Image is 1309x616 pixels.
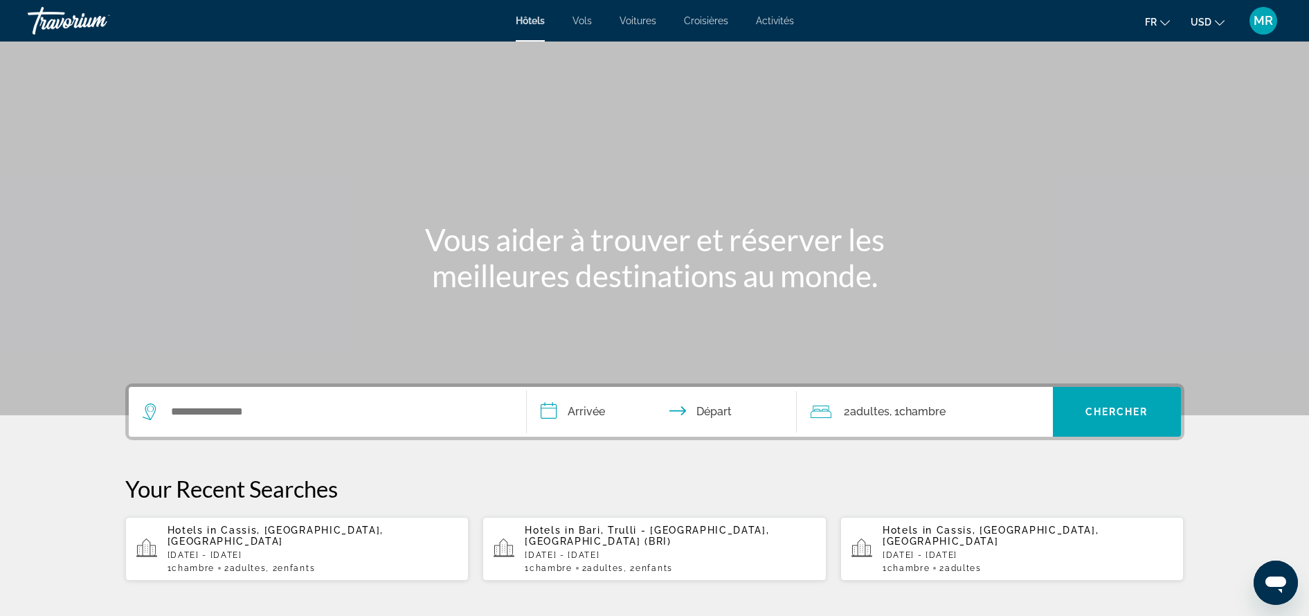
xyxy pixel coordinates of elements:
span: MR [1254,14,1273,28]
span: Hotels in [168,525,217,536]
p: [DATE] - [DATE] [525,550,815,560]
button: Change currency [1191,12,1225,32]
span: fr [1145,17,1157,28]
a: Croisières [684,15,728,26]
a: Voitures [620,15,656,26]
span: , 2 [624,563,673,573]
span: Adultes [230,563,267,573]
iframe: Bouton de lancement de la fenêtre de messagerie [1254,561,1298,605]
span: USD [1191,17,1211,28]
a: Travorium [28,3,166,39]
span: 1 [883,563,930,573]
span: Enfants [278,563,315,573]
a: Activités [756,15,794,26]
span: 1 [525,563,572,573]
span: Hotels in [525,525,575,536]
span: Bari, Trulli - [GEOGRAPHIC_DATA], [GEOGRAPHIC_DATA] (BRI) [525,525,769,547]
button: User Menu [1245,6,1281,35]
span: Cassis, [GEOGRAPHIC_DATA], [GEOGRAPHIC_DATA] [168,525,384,547]
button: Chercher [1053,387,1181,437]
span: Hotels in [883,525,932,536]
span: 1 [168,563,215,573]
button: Hotels in Cassis, [GEOGRAPHIC_DATA], [GEOGRAPHIC_DATA][DATE] - [DATE]1Chambre2Adultes [840,516,1184,581]
h1: Vous aider à trouver et réserver les meilleures destinations au monde. [395,221,914,293]
button: Hotels in Bari, Trulli - [GEOGRAPHIC_DATA], [GEOGRAPHIC_DATA] (BRI)[DATE] - [DATE]1Chambre2Adulte... [482,516,827,581]
span: Chambre [899,405,946,418]
span: , 1 [890,402,946,422]
button: Check in and out dates [527,387,797,437]
span: 2 [582,563,624,573]
button: Travelers: 2 adults, 0 children [797,387,1053,437]
span: Adultes [587,563,624,573]
span: Cassis, [GEOGRAPHIC_DATA], [GEOGRAPHIC_DATA] [883,525,1099,547]
a: Vols [572,15,592,26]
span: , 2 [266,563,315,573]
p: Your Recent Searches [125,475,1184,502]
span: Adultes [850,405,890,418]
span: Chambre [530,563,572,573]
span: Chambre [887,563,930,573]
span: 2 [224,563,266,573]
p: [DATE] - [DATE] [883,550,1173,560]
span: 2 [844,402,890,422]
span: 2 [939,563,981,573]
div: Search widget [129,387,1181,437]
span: Adultes [945,563,982,573]
p: [DATE] - [DATE] [168,550,458,560]
span: Enfants [635,563,673,573]
span: Chercher [1085,406,1148,417]
a: Hôtels [516,15,545,26]
button: Change language [1145,12,1170,32]
button: Hotels in Cassis, [GEOGRAPHIC_DATA], [GEOGRAPHIC_DATA][DATE] - [DATE]1Chambre2Adultes, 2Enfants [125,516,469,581]
span: Chambre [172,563,215,573]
